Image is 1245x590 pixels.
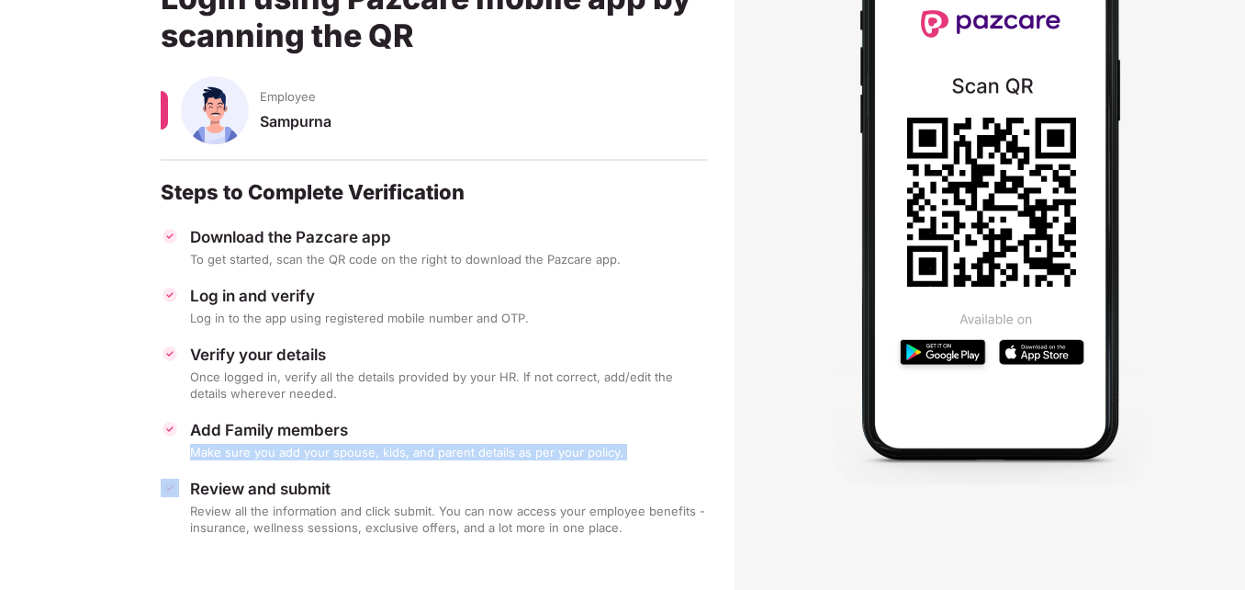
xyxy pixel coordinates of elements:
div: Download the Pazcare app [190,227,707,247]
img: svg+xml;base64,PHN2ZyBpZD0iVGljay0zMngzMiIgeG1sbnM9Imh0dHA6Ly93d3cudzMub3JnLzIwMDAvc3ZnIiB3aWR0aD... [161,227,179,245]
img: svg+xml;base64,PHN2ZyBpZD0iVGljay0zMngzMiIgeG1sbnM9Imh0dHA6Ly93d3cudzMub3JnLzIwMDAvc3ZnIiB3aWR0aD... [161,420,179,438]
img: svg+xml;base64,PHN2ZyBpZD0iVGljay0zMngzMiIgeG1sbnM9Imh0dHA6Ly93d3cudzMub3JnLzIwMDAvc3ZnIiB3aWR0aD... [161,286,179,304]
div: Make sure you add your spouse, kids, and parent details as per your policy. [190,444,707,460]
div: Review and submit [190,479,707,499]
div: Log in to the app using registered mobile number and OTP. [190,310,707,326]
img: svg+xml;base64,PHN2ZyBpZD0iVGljay0zMngzMiIgeG1sbnM9Imh0dHA6Ly93d3cudzMub3JnLzIwMDAvc3ZnIiB3aWR0aD... [161,479,179,497]
div: Review all the information and click submit. You can now access your employee benefits - insuranc... [190,503,707,536]
img: svg+xml;base64,PHN2ZyBpZD0iU3BvdXNlX01hbGUiIHhtbG5zPSJodHRwOi8vd3d3LnczLm9yZy8yMDAwL3N2ZyIgeG1sbn... [181,76,249,144]
div: Verify your details [190,345,707,365]
span: Employee [260,88,316,105]
div: Once logged in, verify all the details provided by your HR. If not correct, add/edit the details ... [190,369,707,402]
div: Steps to Complete Verification [161,179,707,205]
img: svg+xml;base64,PHN2ZyBpZD0iVGljay0zMngzMiIgeG1sbnM9Imh0dHA6Ly93d3cudzMub3JnLzIwMDAvc3ZnIiB3aWR0aD... [161,345,179,363]
div: Add Family members [190,420,707,440]
div: To get started, scan the QR code on the right to download the Pazcare app. [190,251,707,267]
div: Sampurna [260,112,707,148]
div: Log in and verify [190,286,707,306]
